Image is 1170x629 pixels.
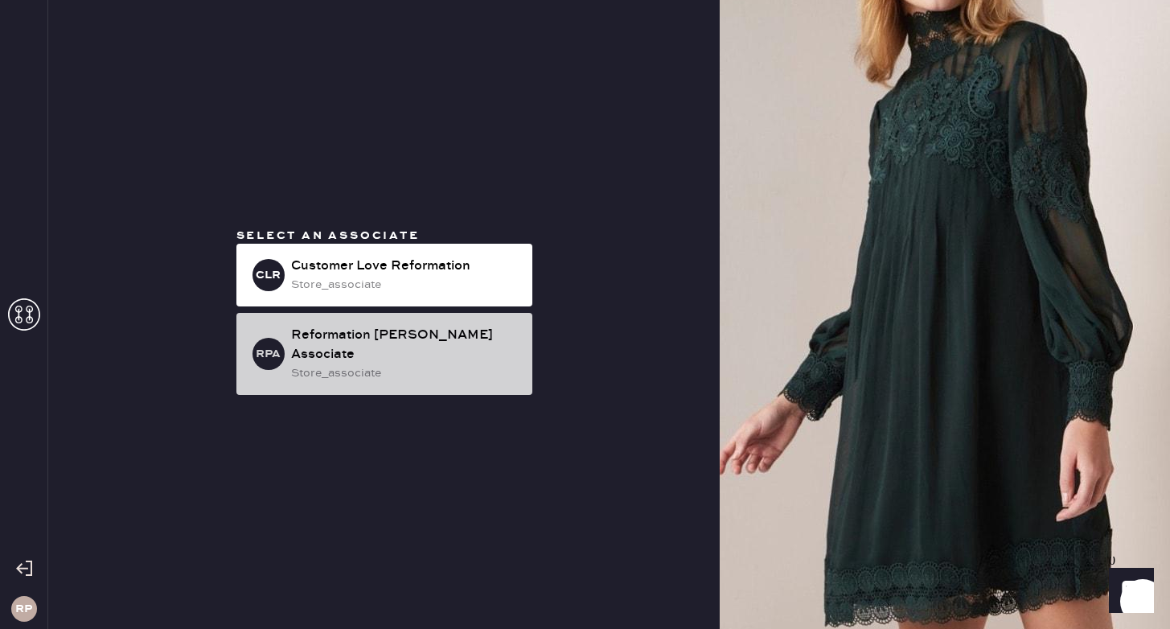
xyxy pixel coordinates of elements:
div: store_associate [291,276,519,294]
iframe: Front Chat [1094,557,1163,626]
h3: RPA [256,348,281,360]
span: Select an associate [236,228,420,243]
h3: CLR [256,269,281,281]
h3: RP [15,603,32,615]
div: store_associate [291,364,519,382]
div: Reformation [PERSON_NAME] Associate [291,326,519,364]
div: Customer Love Reformation [291,257,519,276]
